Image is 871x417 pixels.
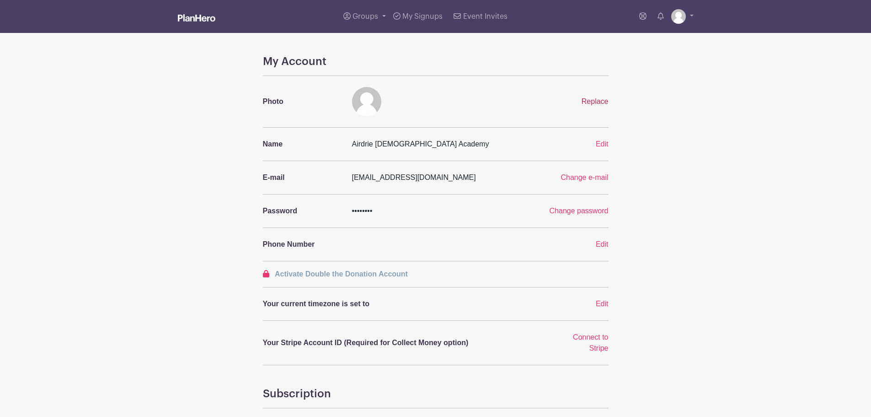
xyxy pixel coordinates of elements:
[347,139,555,150] div: Airdrie [DEMOGRAPHIC_DATA] Academy
[596,140,609,148] a: Edit
[263,55,609,68] h4: My Account
[352,87,381,116] img: default-ce2991bfa6775e67f084385cd625a349d9dcbb7a52a09fb2fda1e96e2d18dcdb.png
[178,14,215,22] img: logo_white-6c42ec7e38ccf1d336a20a19083b03d10ae64f83f12c07503d8b9e83406b4c7d.svg
[263,387,609,401] h4: Subscription
[263,96,341,107] p: Photo
[263,239,341,250] p: Phone Number
[561,173,608,181] a: Change e-mail
[550,207,609,215] a: Change password
[582,97,609,105] a: Replace
[263,172,341,183] p: E-mail
[263,298,549,309] p: Your current timezone is set to
[275,270,408,278] span: Activate Double the Donation Account
[352,207,373,215] span: ••••••••
[596,300,609,308] a: Edit
[463,13,508,20] span: Event Invites
[263,139,341,150] p: Name
[347,172,525,183] div: [EMAIL_ADDRESS][DOMAIN_NAME]
[596,240,609,248] a: Edit
[671,9,686,24] img: default-ce2991bfa6775e67f084385cd625a349d9dcbb7a52a09fb2fda1e96e2d18dcdb.png
[402,13,443,20] span: My Signups
[263,337,549,348] p: Your Stripe Account ID (Required for Collect Money option)
[573,333,608,352] a: Connect to Stripe
[263,206,341,217] p: Password
[353,13,378,20] span: Groups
